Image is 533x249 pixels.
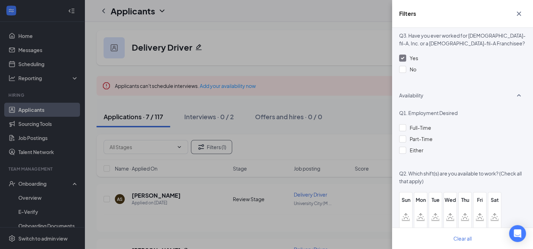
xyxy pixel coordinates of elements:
[509,225,526,242] div: Open Intercom Messenger
[410,135,433,143] div: Part-Time
[512,7,526,20] button: Cross
[410,65,416,73] div: No
[515,9,523,18] svg: Cross
[512,89,526,102] button: SmallChevronUp
[399,10,416,18] h5: Filters
[459,196,471,204] span: Thu
[515,91,523,100] svg: SmallChevronUp
[410,146,423,154] div: Either
[401,57,404,59] img: checkbox
[488,196,501,204] span: Sat
[410,54,418,62] div: Yes
[399,32,526,46] span: Q3. Have you ever worked for [DEMOGRAPHIC_DATA]-fil-A, Inc. or a [DEMOGRAPHIC_DATA]-fil-A Franchi...
[473,196,486,204] span: Fri
[414,196,427,204] span: Mon
[429,196,442,204] span: Tue
[410,124,431,132] div: Full-Time
[399,91,423,99] span: Availability
[399,110,458,116] span: Q1. Employment Desired
[399,170,522,184] span: Q2. Which shift(s) are you available to work? (Check all that apply)
[444,196,457,204] span: Wed
[445,231,480,245] button: Clear all
[399,196,412,204] span: Sun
